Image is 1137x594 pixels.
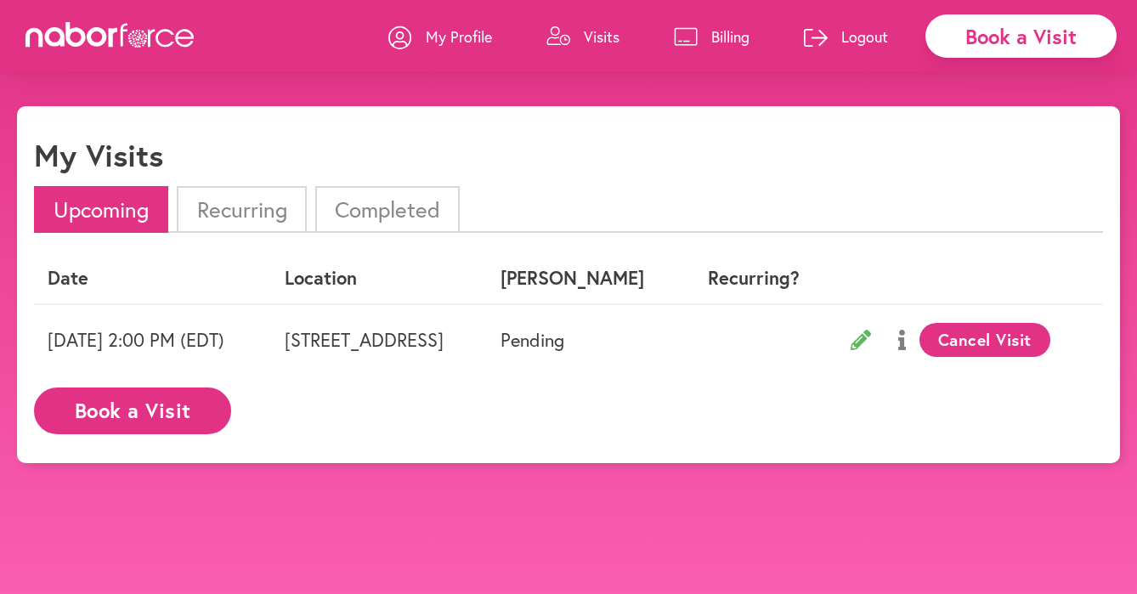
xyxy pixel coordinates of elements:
[34,186,168,233] li: Upcoming
[711,26,750,47] p: Billing
[315,186,460,233] li: Completed
[34,388,231,434] button: Book a Visit
[546,11,619,62] a: Visits
[674,11,750,62] a: Billing
[487,304,685,375] td: Pending
[919,323,1051,357] button: Cancel Visit
[685,253,823,303] th: Recurring?
[804,11,888,62] a: Logout
[34,137,163,173] h1: My Visits
[584,26,619,47] p: Visits
[841,26,888,47] p: Logout
[426,26,492,47] p: My Profile
[34,304,271,375] td: [DATE] 2:00 PM (EDT)
[34,253,271,303] th: Date
[388,11,492,62] a: My Profile
[925,14,1117,58] div: Book a Visit
[34,400,231,416] a: Book a Visit
[271,253,487,303] th: Location
[271,304,487,375] td: [STREET_ADDRESS]
[487,253,685,303] th: [PERSON_NAME]
[177,186,306,233] li: Recurring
